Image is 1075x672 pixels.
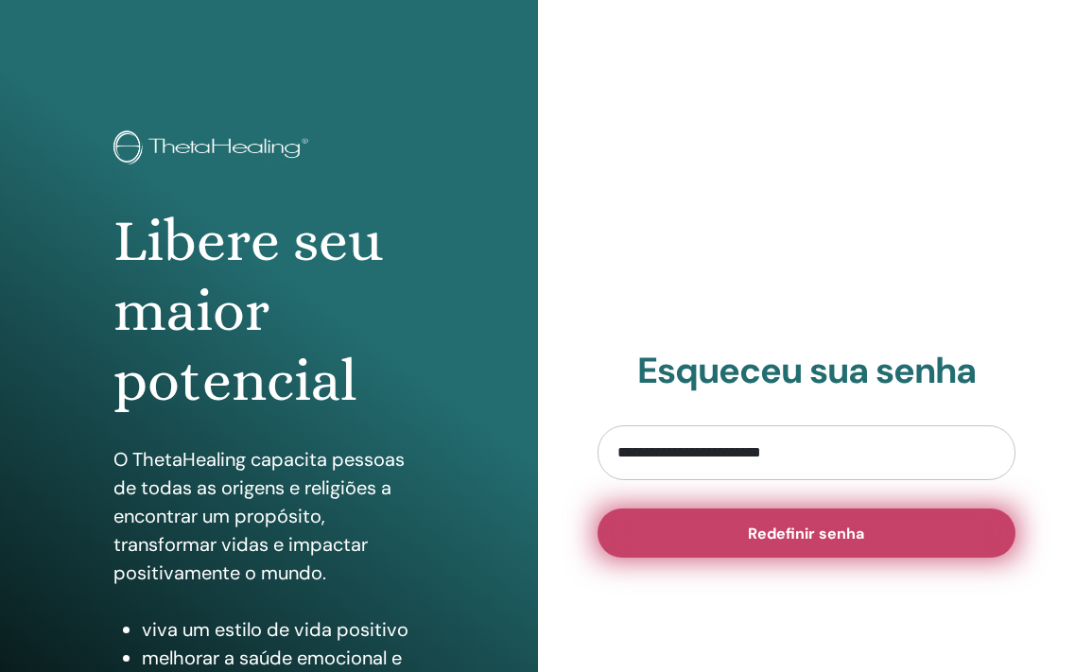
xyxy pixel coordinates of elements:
[637,347,976,394] font: Esqueceu sua senha
[598,508,1016,558] button: Redefinir senha
[748,524,864,543] font: Redefinir senha
[113,207,383,415] font: Libere seu maior potencial
[142,617,408,642] font: viva um estilo de vida positivo
[113,447,405,585] font: O ThetaHealing capacita pessoas de todas as origens e religiões a encontrar um propósito, transfo...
